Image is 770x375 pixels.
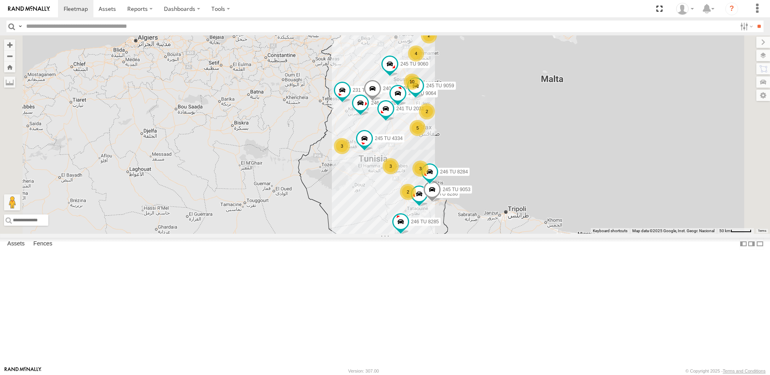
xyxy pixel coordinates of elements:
[383,85,408,91] span: 240 TU 779
[4,194,20,210] button: Drag Pegman onto the map to open Street View
[4,39,15,50] button: Zoom in
[17,21,23,32] label: Search Query
[4,62,15,72] button: Zoom Home
[739,238,747,249] label: Dock Summary Table to the Left
[426,82,454,88] span: 245 TU 9059
[400,61,428,67] span: 245 TU 9060
[673,3,697,15] div: Nejah Benkhalifa
[758,229,766,233] a: Terms (opens in new tab)
[443,187,470,192] span: 245 TU 9053
[412,161,428,177] div: 3
[4,50,15,62] button: Zoom out
[29,238,56,249] label: Fences
[371,100,399,106] span: 246 TU 8280
[8,6,50,12] img: rand-logo.svg
[410,120,426,136] div: 5
[411,219,439,225] span: 246 TU 8285
[737,21,754,32] label: Search Filter Options
[717,228,754,234] button: Map Scale: 50 km per 48 pixels
[408,45,424,62] div: 4
[756,238,764,249] label: Hide Summary Table
[421,27,437,43] div: 2
[685,369,766,373] div: © Copyright 2025 -
[396,106,424,111] span: 241 TU 2031
[756,90,770,101] label: Map Settings
[719,229,731,233] span: 50 km
[334,138,350,154] div: 3
[3,238,29,249] label: Assets
[348,369,379,373] div: Version: 307.00
[725,2,738,15] i: ?
[747,238,756,249] label: Dock Summary Table to the Right
[4,76,15,88] label: Measure
[400,184,416,200] div: 2
[4,367,41,375] a: Visit our Website
[430,191,457,197] span: 246 TU 8286
[375,136,403,141] span: 245 TU 4334
[419,103,435,120] div: 2
[593,228,627,234] button: Keyboard shortcuts
[723,369,766,373] a: Terms and Conditions
[353,87,381,93] span: 231 TU 3159
[632,229,714,233] span: Map data ©2025 Google, Inst. Geogr. Nacional
[383,158,399,174] div: 3
[404,74,420,90] div: 10
[440,169,468,175] span: 246 TU 8284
